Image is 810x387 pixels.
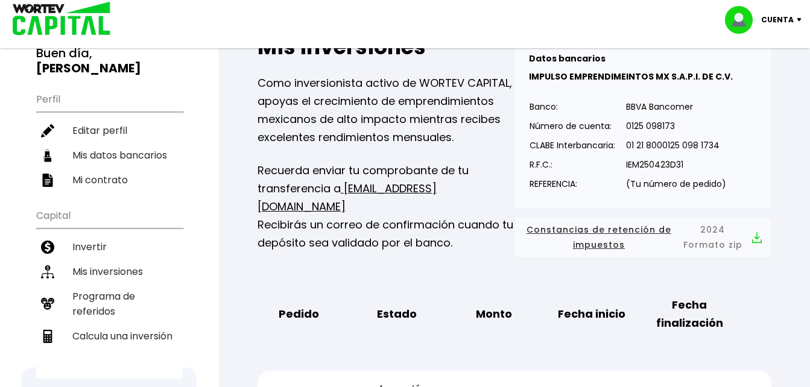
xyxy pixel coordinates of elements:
p: Cuenta [761,11,794,29]
img: icon-down [794,18,810,22]
b: Fecha inicio [558,305,625,323]
p: IEM250423D31 [626,156,726,174]
b: Fecha finalización [648,296,730,332]
p: Recuerda enviar tu comprobante de tu transferencia a Recibirás un correo de confirmación cuando t... [258,162,514,252]
img: datos-icon.10cf9172.svg [41,149,54,162]
b: Datos bancarios [529,52,606,64]
b: Monto [476,305,512,323]
img: editar-icon.952d3147.svg [41,124,54,137]
a: Editar perfil [36,118,183,143]
p: R.F.C.: [530,156,615,174]
b: Pedido [279,305,319,323]
b: IMPULSO EMPRENDIMEINTOS MX S.A.P.I. DE C.V. [529,71,733,83]
h2: Mis inversiones [258,35,514,59]
p: (Tu número de pedido) [626,175,726,193]
a: Programa de referidos [36,284,183,324]
p: Como inversionista activo de WORTEV CAPITAL, apoyas el crecimiento de emprendimientos mexicanos d... [258,74,514,146]
p: 01 21 8000125 098 1734 [626,136,726,154]
img: contrato-icon.f2db500c.svg [41,174,54,187]
a: Mis inversiones [36,259,183,284]
a: Mi contrato [36,168,183,192]
img: invertir-icon.b3b967d7.svg [41,241,54,254]
b: Estado [377,305,417,323]
a: [EMAIL_ADDRESS][DOMAIN_NAME] [258,181,437,214]
button: Constancias de retención de impuestos2024 Formato zip [524,222,762,253]
a: Calcula una inversión [36,324,183,348]
b: [PERSON_NAME] [36,60,141,77]
img: inversiones-icon.6695dc30.svg [41,265,54,278]
p: Número de cuenta: [530,117,615,135]
p: 0125 098173 [626,117,726,135]
ul: Perfil [36,86,183,192]
ul: Capital [36,202,183,379]
h3: Buen día, [36,46,183,76]
a: Mis datos bancarios [36,143,183,168]
p: REFERENCIA: [530,175,615,193]
img: recomiendanos-icon.9b8e9327.svg [41,297,54,310]
img: calculadora-icon.17d418c4.svg [41,330,54,343]
p: CLABE Interbancaria: [530,136,615,154]
a: Invertir [36,234,183,259]
p: BBVA Bancomer [626,98,726,116]
p: Banco: [530,98,615,116]
span: Constancias de retención de impuestos [524,222,674,253]
img: profile-image [725,6,761,34]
